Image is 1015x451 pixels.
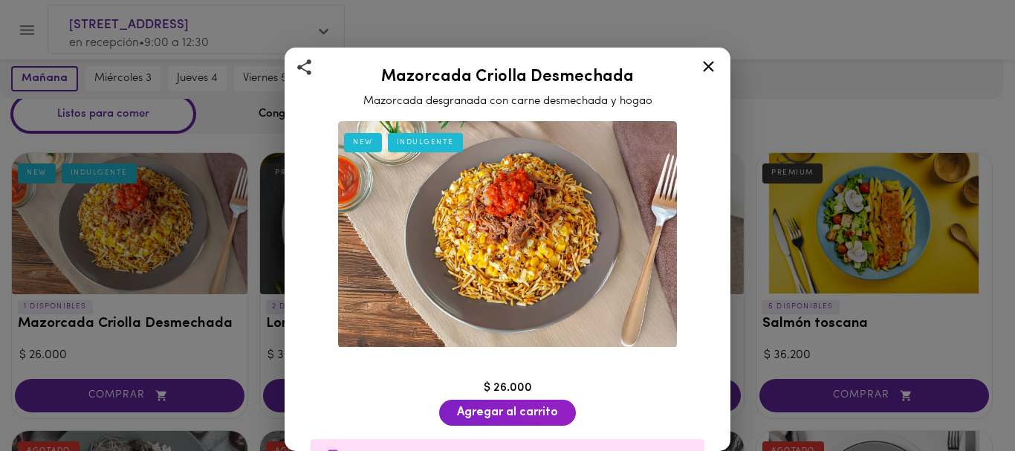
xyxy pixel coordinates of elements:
[929,365,1000,436] iframe: Messagebird Livechat Widget
[303,380,712,397] div: $ 26.000
[457,406,558,420] span: Agregar al carrito
[344,133,382,152] div: NEW
[303,68,712,86] h2: Mazorcada Criolla Desmechada
[363,96,652,107] span: Mazorcada desgranada con carne desmechada y hogao
[388,133,463,152] div: INDULGENTE
[439,400,576,426] button: Agregar al carrito
[338,121,677,348] img: Mazorcada Criolla Desmechada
